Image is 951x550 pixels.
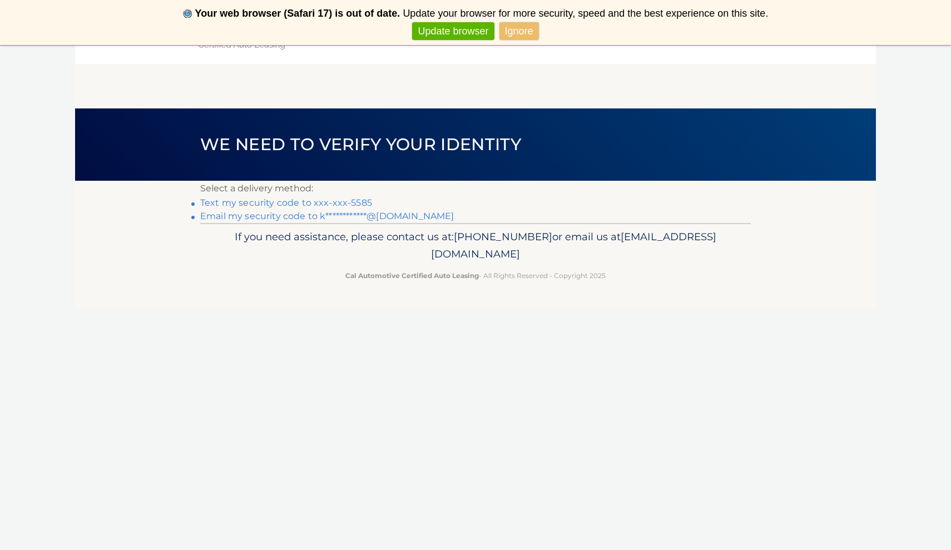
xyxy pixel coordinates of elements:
[200,181,751,196] p: Select a delivery method:
[207,270,744,281] p: - All Rights Reserved - Copyright 2025
[200,197,372,208] a: Text my security code to xxx-xxx-5585
[345,271,479,280] strong: Cal Automotive Certified Auto Leasing
[403,8,768,19] span: Update your browser for more security, speed and the best experience on this site.
[499,22,539,41] a: Ignore
[412,22,494,41] a: Update browser
[195,8,400,19] b: Your web browser (Safari 17) is out of date.
[200,134,521,155] span: We need to verify your identity
[207,228,744,264] p: If you need assistance, please contact us at: or email us at
[454,230,552,243] span: [PHONE_NUMBER]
